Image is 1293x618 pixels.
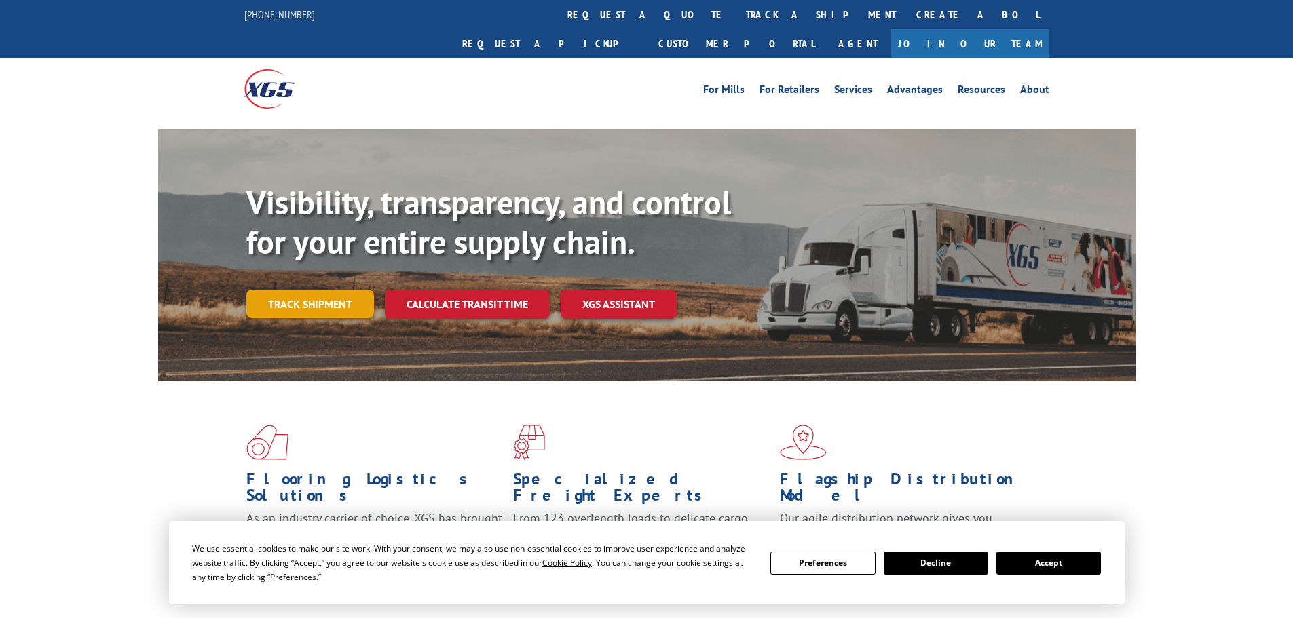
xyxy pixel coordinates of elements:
[452,29,648,58] a: Request a pickup
[996,552,1101,575] button: Accept
[246,290,374,318] a: Track shipment
[244,7,315,21] a: [PHONE_NUMBER]
[780,471,1036,510] h1: Flagship Distribution Model
[246,425,288,460] img: xgs-icon-total-supply-chain-intelligence-red
[770,552,875,575] button: Preferences
[513,510,770,571] p: From 123 overlength loads to delicate cargo, our experienced staff knows the best way to move you...
[246,181,731,263] b: Visibility, transparency, and control for your entire supply chain.
[270,571,316,583] span: Preferences
[513,471,770,510] h1: Specialized Freight Experts
[1020,84,1049,99] a: About
[834,84,872,99] a: Services
[192,541,754,584] div: We use essential cookies to make our site work. With your consent, we may also use non-essential ...
[703,84,745,99] a: For Mills
[246,510,502,558] span: As an industry carrier of choice, XGS has brought innovation and dedication to flooring logistics...
[780,425,827,460] img: xgs-icon-flagship-distribution-model-red
[760,84,819,99] a: For Retailers
[891,29,1049,58] a: Join Our Team
[246,471,503,510] h1: Flooring Logistics Solutions
[542,557,592,568] span: Cookie Policy
[884,552,988,575] button: Decline
[648,29,825,58] a: Customer Portal
[169,521,1125,604] div: Cookie Consent Prompt
[958,84,1005,99] a: Resources
[825,29,891,58] a: Agent
[385,290,550,319] a: Calculate transit time
[780,510,1030,542] span: Our agile distribution network gives you nationwide inventory management on demand.
[513,425,545,460] img: xgs-icon-focused-on-flooring-red
[887,84,943,99] a: Advantages
[561,290,677,319] a: XGS ASSISTANT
